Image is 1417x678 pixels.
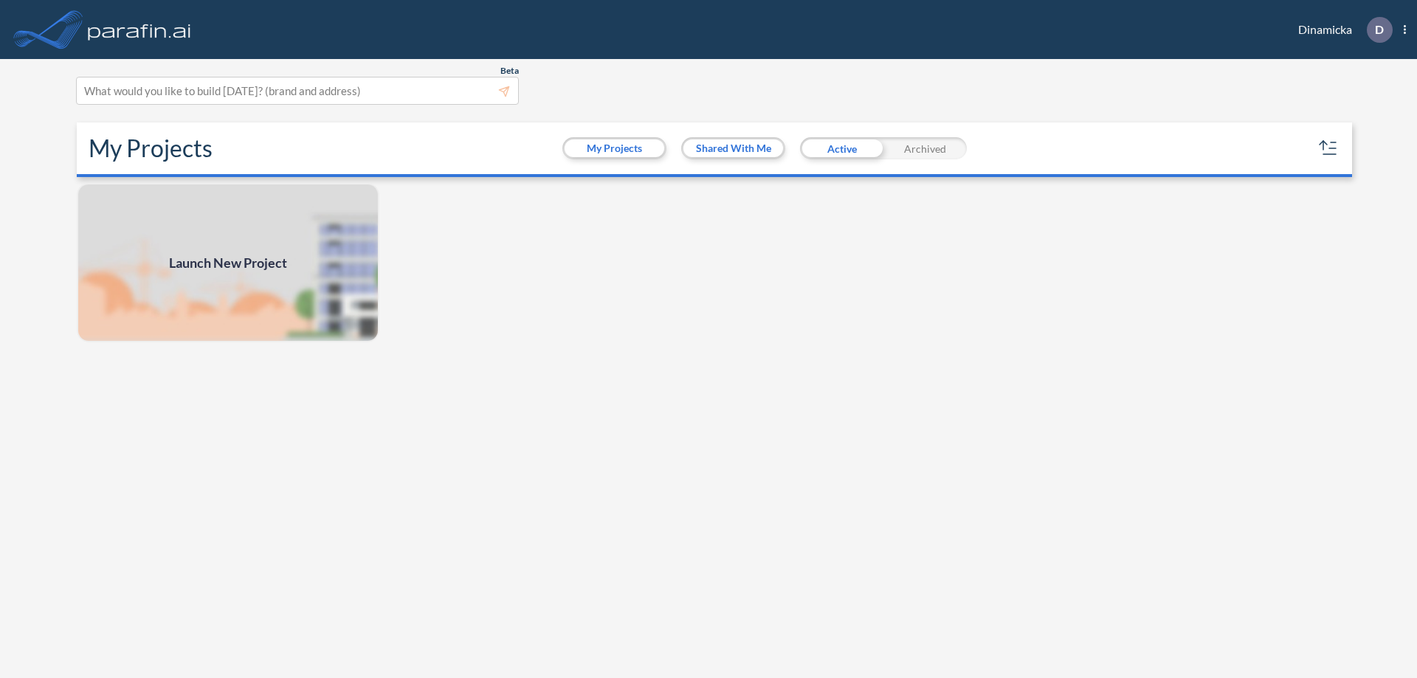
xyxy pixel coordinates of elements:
[89,134,213,162] h2: My Projects
[169,253,287,273] span: Launch New Project
[883,137,967,159] div: Archived
[1317,136,1340,160] button: sort
[1375,23,1384,36] p: D
[683,139,783,157] button: Shared With Me
[1276,17,1406,43] div: Dinamicka
[565,139,664,157] button: My Projects
[800,137,883,159] div: Active
[77,183,379,342] a: Launch New Project
[77,183,379,342] img: add
[500,65,519,77] span: Beta
[85,15,194,44] img: logo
